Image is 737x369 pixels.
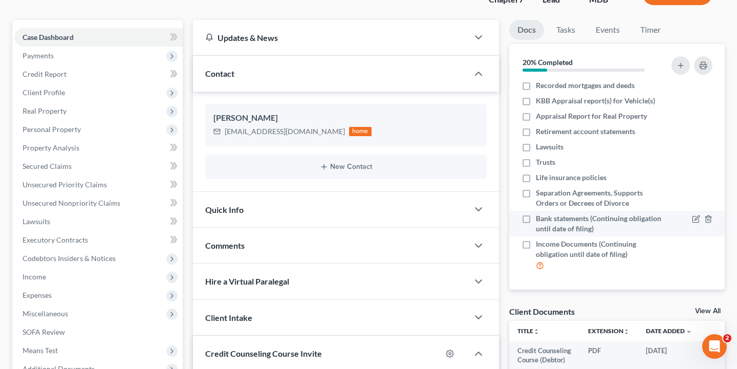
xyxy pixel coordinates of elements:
div: Updates & News [205,32,456,43]
a: Lawsuits [14,212,183,231]
a: Titleunfold_more [517,327,539,335]
span: SOFA Review [23,328,65,336]
a: Timer [632,20,669,40]
a: Unsecured Priority Claims [14,176,183,194]
a: SOFA Review [14,323,183,341]
a: Case Dashboard [14,28,183,47]
a: Credit Report [14,65,183,83]
span: Retirement account statements [536,126,635,137]
span: 2 [723,334,731,342]
a: Extensionunfold_more [588,327,630,335]
div: [EMAIL_ADDRESS][DOMAIN_NAME] [225,126,345,137]
div: home [349,127,372,136]
span: Lawsuits [23,217,50,226]
strong: 20% Completed [523,58,573,67]
iframe: Intercom live chat [702,334,727,359]
a: Secured Claims [14,157,183,176]
span: Means Test [23,346,58,355]
span: Credit Counseling Course Invite [205,349,322,358]
span: Separation Agreements, Supports Orders or Decrees of Divorce [536,188,662,208]
i: unfold_more [623,329,630,335]
button: New Contact [213,163,479,171]
span: Payments [23,51,54,60]
span: Unsecured Priority Claims [23,180,107,189]
span: Executory Contracts [23,235,88,244]
span: Recorded mortgages and deeds [536,80,635,91]
span: Hire a Virtual Paralegal [205,276,289,286]
span: Credit Report [23,70,67,78]
span: Lawsuits [536,142,563,152]
span: Unsecured Nonpriority Claims [23,199,120,207]
a: Date Added expand_more [646,327,692,335]
a: Executory Contracts [14,231,183,249]
a: View All [695,308,721,315]
a: Events [588,20,628,40]
i: expand_more [686,329,692,335]
span: Expenses [23,291,52,299]
a: Unsecured Nonpriority Claims [14,194,183,212]
span: Bank statements (Continuing obligation until date of filing) [536,213,662,234]
span: Client Intake [205,313,252,322]
span: Client Profile [23,88,65,97]
a: Docs [509,20,544,40]
span: Appraisal Report for Real Property [536,111,647,121]
span: Life insurance policies [536,172,606,183]
div: [PERSON_NAME] [213,112,479,124]
span: Property Analysis [23,143,79,152]
span: Contact [205,69,234,78]
span: Income Documents (Continuing obligation until date of filing) [536,239,662,259]
i: unfold_more [533,329,539,335]
a: Property Analysis [14,139,183,157]
span: Trusts [536,157,555,167]
span: Codebtors Insiders & Notices [23,254,116,263]
span: Case Dashboard [23,33,74,41]
div: Client Documents [509,306,575,317]
span: Quick Info [205,205,244,214]
span: Comments [205,241,245,250]
span: Secured Claims [23,162,72,170]
span: Real Property [23,106,67,115]
a: Tasks [548,20,583,40]
span: Personal Property [23,125,81,134]
span: KBB Appraisal report(s) for Vehicle(s) [536,96,655,106]
span: Miscellaneous [23,309,68,318]
span: Income [23,272,46,281]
